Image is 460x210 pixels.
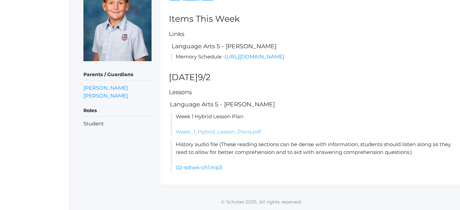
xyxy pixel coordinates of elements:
[83,120,152,128] li: Student
[169,31,456,37] h5: Links
[176,164,222,171] a: 02-sotw4-ch1.mp3
[83,105,152,117] h5: Roles
[169,89,456,95] h5: Lessons
[83,92,128,100] a: [PERSON_NAME]
[169,14,456,24] h2: Items This Week
[176,128,261,135] a: Week_1_Hybrid_Lesson_Plans.pdf
[169,101,456,108] h5: Language Arts 5 - [PERSON_NAME]
[225,53,284,60] a: [URL][DOMAIN_NAME]
[70,198,453,205] p: © Scholae 2025. All rights reserved.
[198,72,210,82] span: 9/2
[171,141,456,171] li: History audio file (These reading sections can be dense with information; students should listen ...
[83,84,128,92] a: [PERSON_NAME]
[83,69,152,81] h5: Parents / Guardians
[171,113,456,136] li: Week 1 Hybrid Lesson Plan
[169,73,456,82] h2: [DATE]
[171,53,456,61] li: Memory Schedule -
[171,43,456,50] h5: Language Arts 5 - [PERSON_NAME]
